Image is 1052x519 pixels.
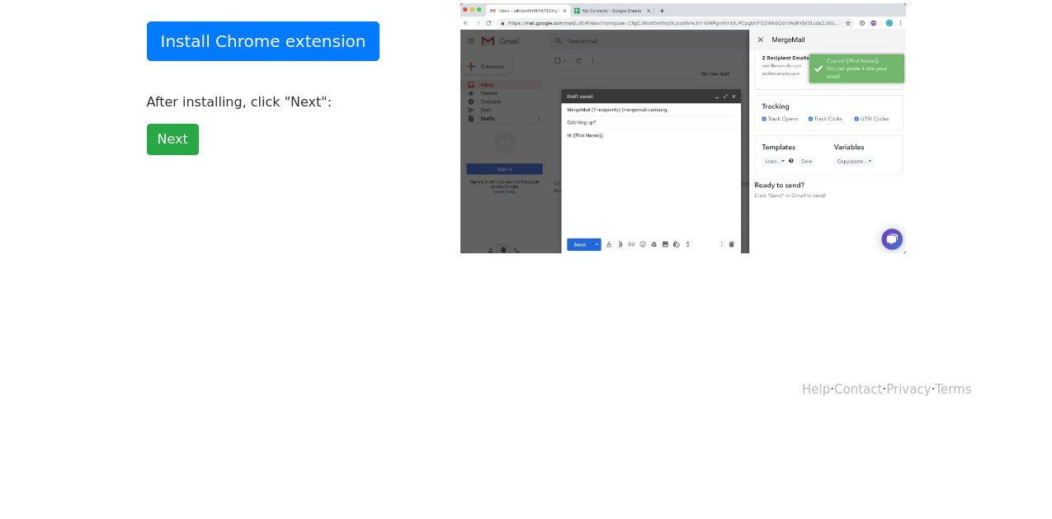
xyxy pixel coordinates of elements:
[834,382,882,397] a: Contact
[935,382,971,397] a: Terms
[802,382,830,397] a: Help
[886,382,931,397] a: Privacy
[147,21,380,61] a: Install Chrome extension
[147,124,199,155] a: Next
[969,440,1052,519] iframe: Chat Widget
[147,93,436,111] p: After installing, click "Next":
[56,356,997,424] div: · · ·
